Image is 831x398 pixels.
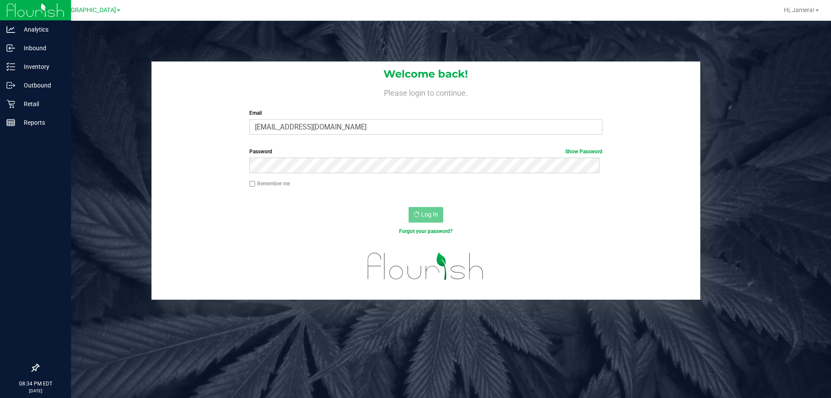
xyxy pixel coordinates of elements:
p: Reports [15,117,67,128]
inline-svg: Retail [6,100,15,108]
a: Show Password [565,149,602,155]
p: Outbound [15,80,67,91]
p: [DATE] [4,388,67,394]
p: Analytics [15,24,67,35]
span: Log In [421,211,438,218]
span: Hi, Jamera! [784,6,815,13]
h4: Please login to continue. [151,87,700,97]
button: Log In [409,207,443,223]
label: Remember me [249,180,290,188]
span: Password [249,149,272,155]
span: [GEOGRAPHIC_DATA] [57,6,116,14]
p: Inbound [15,43,67,53]
p: Retail [15,99,67,109]
h1: Welcome back! [151,68,700,80]
label: Email [249,109,602,117]
a: Forgot your password? [399,228,453,234]
inline-svg: Outbound [6,81,15,90]
inline-svg: Analytics [6,25,15,34]
input: Remember me [249,181,255,187]
inline-svg: Reports [6,118,15,127]
p: Inventory [15,61,67,72]
inline-svg: Inbound [6,44,15,52]
img: flourish_logo.svg [357,244,494,288]
p: 08:34 PM EDT [4,380,67,388]
inline-svg: Inventory [6,62,15,71]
